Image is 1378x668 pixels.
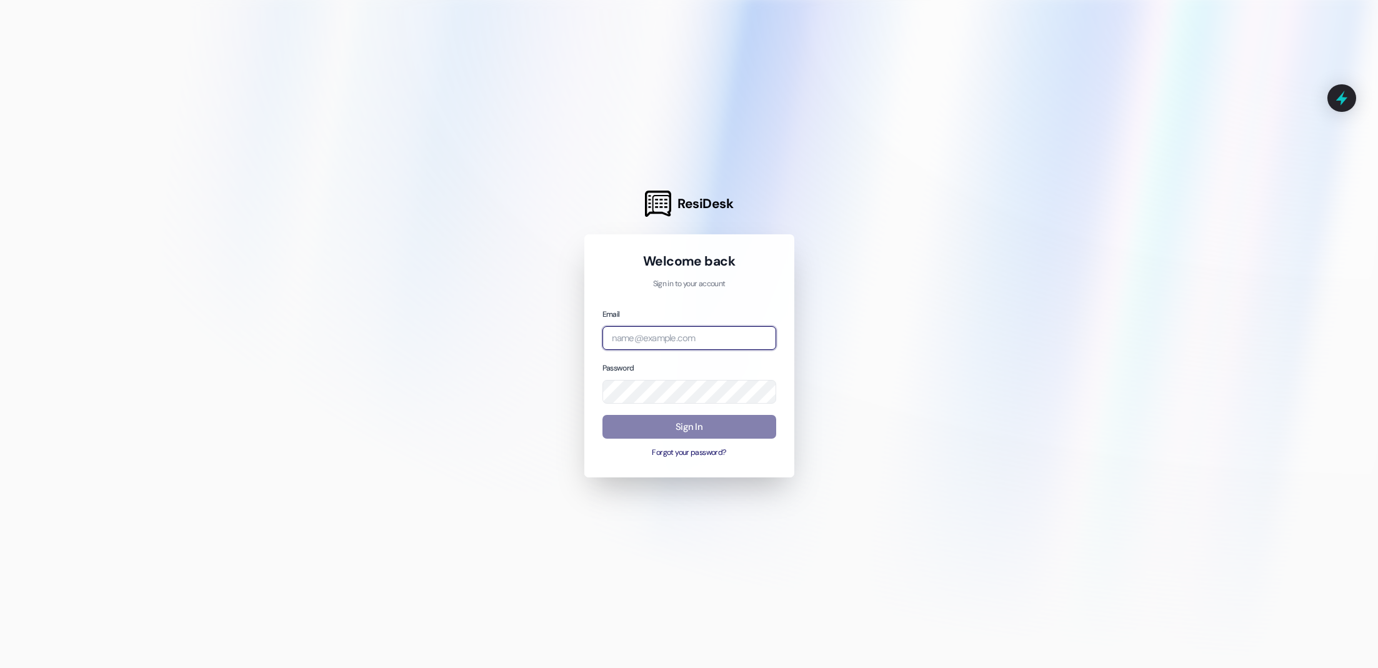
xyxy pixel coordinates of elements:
[602,326,776,351] input: name@example.com
[602,363,634,373] label: Password
[602,252,776,270] h1: Welcome back
[677,195,733,212] span: ResiDesk
[645,191,671,217] img: ResiDesk Logo
[602,279,776,290] p: Sign in to your account
[602,309,620,319] label: Email
[602,447,776,459] button: Forgot your password?
[602,415,776,439] button: Sign In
